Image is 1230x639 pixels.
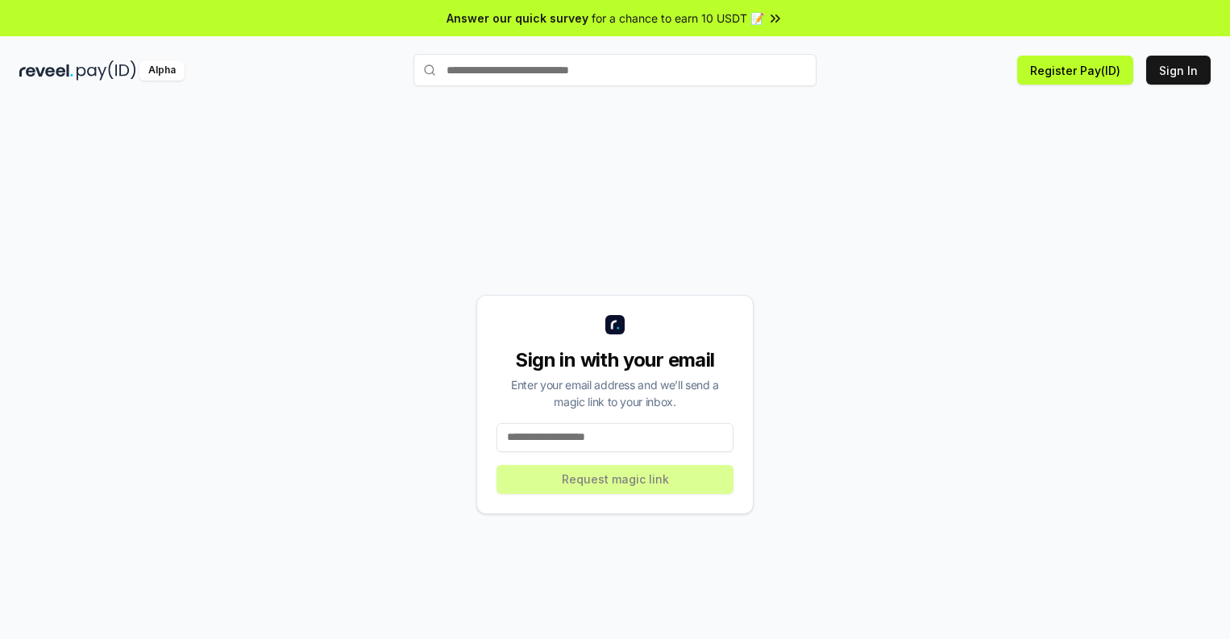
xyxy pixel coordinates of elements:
div: Sign in with your email [497,347,733,373]
img: pay_id [77,60,136,81]
span: for a chance to earn 10 USDT 📝 [592,10,764,27]
img: reveel_dark [19,60,73,81]
button: Register Pay(ID) [1017,56,1133,85]
img: logo_small [605,315,625,334]
span: Answer our quick survey [447,10,588,27]
div: Alpha [139,60,185,81]
button: Sign In [1146,56,1211,85]
div: Enter your email address and we’ll send a magic link to your inbox. [497,376,733,410]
